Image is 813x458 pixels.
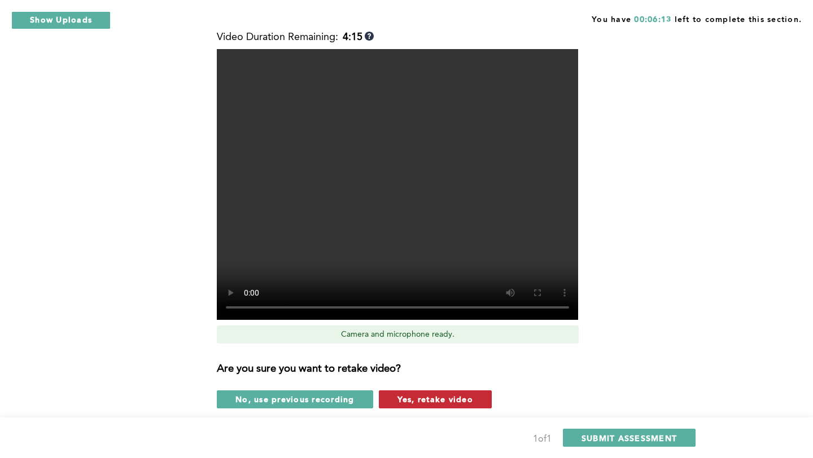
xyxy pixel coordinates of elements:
span: No, use previous recording [235,394,355,404]
button: Show Uploads [11,11,111,29]
div: Camera and microphone ready. [217,325,579,343]
span: You have left to complete this section. [592,11,802,25]
b: 4:15 [343,32,362,43]
button: Yes, retake video [379,390,492,408]
span: 00:06:13 [634,16,671,24]
span: Yes, retake video [397,394,473,404]
h3: Are you sure you want to retake video? [217,363,592,376]
span: SUBMIT ASSESSMENT [582,433,677,443]
div: Video Duration Remaining: [217,32,374,43]
button: No, use previous recording [217,390,373,408]
button: SUBMIT ASSESSMENT [563,429,696,447]
div: 1 of 1 [533,431,552,447]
